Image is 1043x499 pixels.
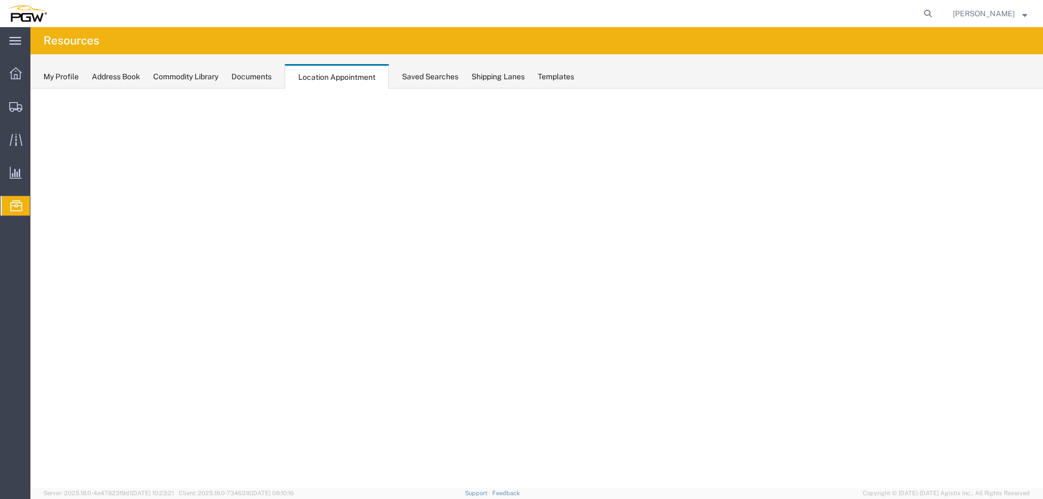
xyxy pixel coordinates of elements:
[285,64,389,89] div: Location Appointment
[472,71,525,83] div: Shipping Lanes
[492,490,520,496] a: Feedback
[953,8,1015,20] span: Phillip Thornton
[465,490,492,496] a: Support
[252,490,294,496] span: [DATE] 08:10:16
[92,71,140,83] div: Address Book
[863,489,1030,498] span: Copyright © [DATE]-[DATE] Agistix Inc., All Rights Reserved
[43,490,174,496] span: Server: 2025.18.0-4e47823f9d1
[538,71,574,83] div: Templates
[179,490,294,496] span: Client: 2025.18.0-7346316
[30,89,1043,488] iframe: FS Legacy Container
[43,27,99,54] h4: Resources
[952,7,1028,20] button: [PERSON_NAME]
[402,71,458,83] div: Saved Searches
[131,490,174,496] span: [DATE] 10:23:21
[153,71,218,83] div: Commodity Library
[8,5,47,22] img: logo
[231,71,272,83] div: Documents
[43,71,79,83] div: My Profile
